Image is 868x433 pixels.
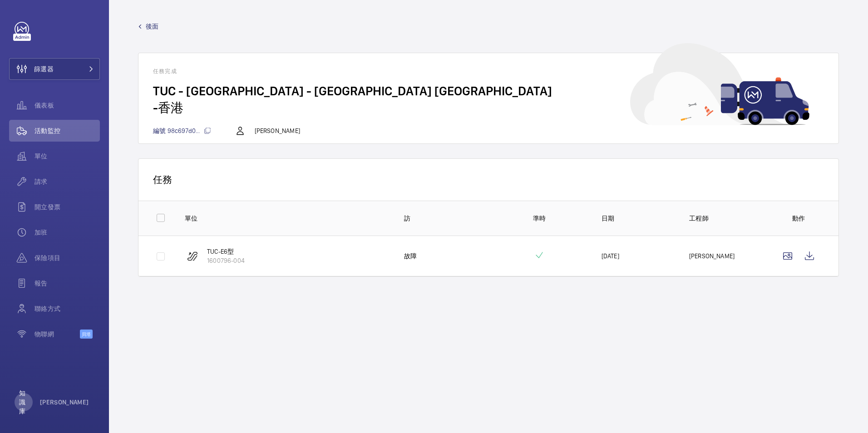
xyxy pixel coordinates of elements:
[492,214,587,223] p: 準時
[80,330,93,339] span: 貝塔
[153,99,824,116] h2: -香港
[35,279,100,288] span: 報告
[35,202,100,212] span: 開立發票
[630,43,809,125] img: car delivery
[185,214,390,223] p: 單位
[153,83,824,99] h2: TUC - [GEOGRAPHIC_DATA] - [GEOGRAPHIC_DATA] [GEOGRAPHIC_DATA]
[35,101,100,110] span: 儀表板
[153,127,200,134] font: 編號 98c697d0...
[187,251,198,261] img: escalator.svg
[35,228,100,237] span: 加班
[207,256,245,265] p: 1600796-004
[40,398,89,407] p: [PERSON_NAME]
[146,22,158,31] span: 後面
[404,251,417,261] p: 故障
[35,177,100,186] span: 請求
[34,64,54,74] span: 篩選器
[777,214,820,223] p: 動作
[35,253,100,262] span: 保險項目
[404,214,477,223] p: 訪
[255,126,300,135] p: [PERSON_NAME]
[35,330,80,339] span: 物聯網
[35,126,100,135] span: 活動監控
[35,304,100,313] span: 聯絡方式
[602,251,619,261] p: [DATE]
[9,58,100,80] button: 篩選器
[689,214,762,223] p: 工程師
[35,152,100,161] span: 單位
[19,389,28,416] p: 知識庫
[602,214,675,223] p: 日期
[153,173,824,186] p: 任務
[153,68,824,75] h1: 任務完成
[207,247,245,256] p: TUC-E6型
[689,251,735,261] p: [PERSON_NAME]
